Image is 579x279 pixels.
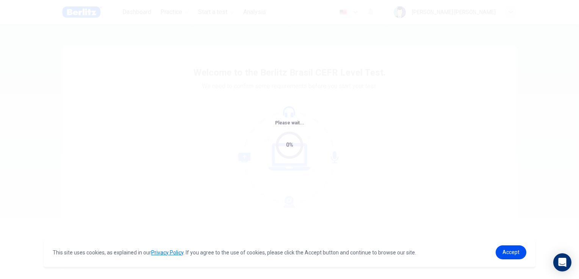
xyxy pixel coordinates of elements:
div: Open Intercom Messenger [553,253,571,271]
span: Please wait... [275,120,304,126]
a: dismiss cookie message [496,245,526,259]
span: Accept [502,249,520,255]
a: Privacy Policy [151,250,183,256]
span: This site uses cookies, as explained in our . If you agree to the use of cookies, please click th... [53,250,416,256]
div: 0% [286,141,293,149]
div: cookieconsent [44,238,536,267]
